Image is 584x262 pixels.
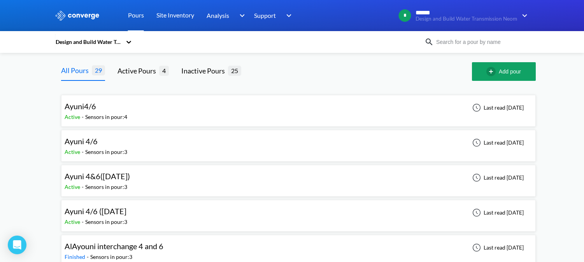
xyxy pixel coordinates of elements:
[517,11,530,20] img: downArrow.svg
[434,38,528,46] input: Search for a pour by name
[82,114,85,120] span: -
[82,218,85,225] span: -
[85,113,127,121] div: Sensors in pour: 4
[207,10,229,20] span: Analysis
[416,16,517,22] span: Design and Build Water Transmission Neom
[65,171,130,181] span: Ayuni 4&6([DATE])
[228,66,241,75] span: 25
[61,104,536,110] a: Ayuni4/6Active-Sensors in pour:4Last read [DATE]
[61,209,536,215] a: Ayuni 4/6 ([DATE]Active-Sensors in pour:3Last read [DATE]
[468,138,526,147] div: Last read [DATE]
[65,218,82,225] span: Active
[90,253,132,261] div: Sensors in pour: 3
[234,11,247,20] img: downArrow.svg
[65,114,82,120] span: Active
[82,148,85,155] span: -
[65,136,98,146] span: Ayuni 4/6
[92,65,105,75] span: 29
[87,253,90,260] span: -
[468,243,526,252] div: Last read [DATE]
[424,37,434,47] img: icon-search.svg
[468,173,526,182] div: Last read [DATE]
[468,208,526,217] div: Last read [DATE]
[159,66,169,75] span: 4
[82,183,85,190] span: -
[118,65,159,76] div: Active Pours
[468,103,526,112] div: Last read [DATE]
[61,244,536,250] a: AlAyouni interchange 4 and 6Finished-Sensors in pour:3Last read [DATE]
[8,236,26,254] div: Open Intercom Messenger
[65,253,87,260] span: Finished
[85,218,127,226] div: Sensors in pour: 3
[85,183,127,191] div: Sensors in pour: 3
[65,148,82,155] span: Active
[254,10,276,20] span: Support
[472,62,536,81] button: Add pour
[55,38,122,46] div: Design and Build Water Transmission Neom
[65,241,163,251] span: AlAyouni interchange 4 and 6
[281,11,294,20] img: downArrow.svg
[486,67,499,76] img: add-circle-outline.svg
[61,174,536,180] a: Ayuni 4&6([DATE])Active-Sensors in pour:3Last read [DATE]
[65,183,82,190] span: Active
[65,206,126,216] span: Ayuni 4/6 ([DATE]
[55,10,100,21] img: logo_ewhite.svg
[61,139,536,145] a: Ayuni 4/6Active-Sensors in pour:3Last read [DATE]
[181,65,228,76] div: Inactive Pours
[65,101,96,111] span: Ayuni4/6
[85,148,127,156] div: Sensors in pour: 3
[61,65,92,76] div: All Pours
